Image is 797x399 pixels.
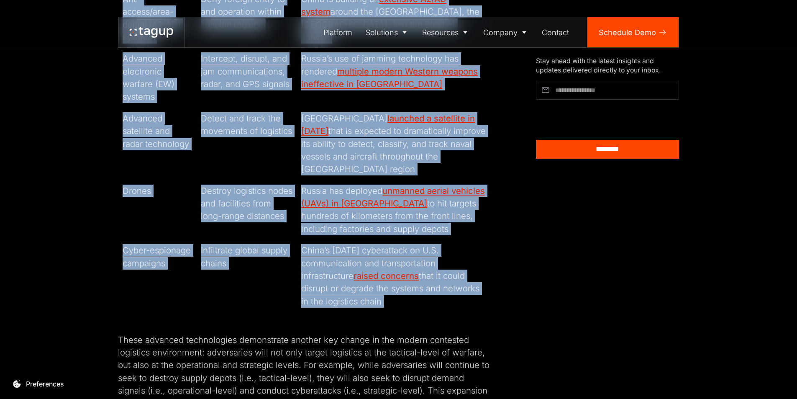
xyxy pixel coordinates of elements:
[26,379,64,389] div: Preferences
[599,27,656,38] div: Schedule Demo
[416,17,477,47] a: Resources
[483,27,518,38] div: Company
[536,81,679,159] form: Article Subscribe
[542,27,569,38] div: Contact
[297,48,491,108] td: Russia’s use of jamming technology has rendered
[587,17,679,47] a: Schedule Demo
[297,240,491,312] td: China’s [DATE] cyberattack on U.S. communication and transportation infrastructure that it could ...
[118,108,197,180] td: Advanced satellite and radar technology
[297,108,491,180] td: [GEOGRAPHIC_DATA] that is expected to dramatically improve its ability to detect, classify, and t...
[536,103,625,126] iframe: reCAPTCHA
[301,113,475,136] a: launched a satellite in [DATE]
[536,57,679,75] div: Stay ahead with the latest insights and updates delivered directly to your inbox.
[118,180,197,240] td: Drones
[118,48,197,108] td: Advanced electronic warfare (EW) systems
[118,312,491,325] p: ‍
[301,66,478,89] a: multiple modern Western weapons ineffective in [GEOGRAPHIC_DATA]
[354,270,419,281] a: raised concerns
[196,240,297,312] td: Infiltrate global supply chains
[196,180,297,240] td: Destroy logistics nodes and facilities from long-range distances
[477,17,536,47] a: Company
[359,17,416,47] a: Solutions
[323,27,352,38] div: Platform
[196,108,297,180] td: Detect and track the movements of logistics
[118,240,197,312] td: Cyber-espionage campaigns
[422,27,459,38] div: Resources
[196,48,297,108] td: Intercept, disrupt, and jam communications, radar, and GPS signals
[536,17,576,47] a: Contact
[301,185,485,209] a: unmanned aerial vehicles (UAVs) in [GEOGRAPHIC_DATA]
[366,27,398,38] div: Solutions
[317,17,359,47] a: Platform
[297,180,491,240] td: Russia has deployed to hit targets hundreds of kilometers from the front lines, including factori...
